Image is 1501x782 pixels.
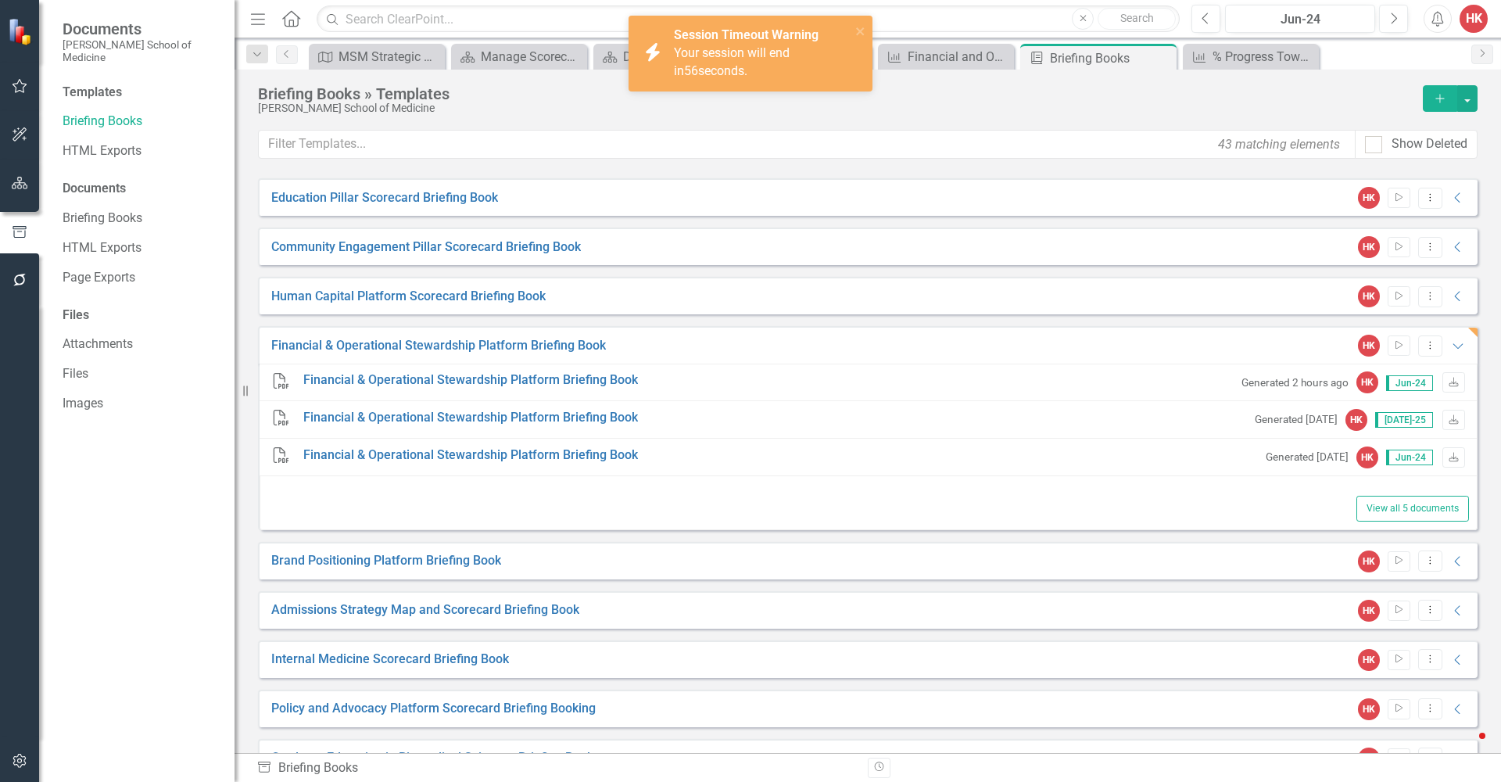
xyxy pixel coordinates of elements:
span: Your session will end in seconds. [674,45,790,78]
a: Community Engagement Pillar Scorecard Briefing Book [271,239,581,256]
div: HK [1345,409,1367,431]
div: % Progress Toward Completing the Automation of Finance Processes using ERP [1213,47,1315,66]
span: [DATE]-25 [1375,412,1433,428]
a: MSM Strategic Plan Architecture (MSM's Preferred Future) [313,47,441,66]
button: HK [1460,5,1488,33]
span: Jun-24 [1386,375,1433,391]
div: HK [1358,187,1380,209]
div: Documents [63,180,219,198]
a: Admissions Strategy Map and Scorecard Briefing Book [271,601,579,619]
div: [PERSON_NAME] School of Medicine [258,102,1415,114]
div: Show Deleted [1392,135,1467,153]
span: Documents [63,20,219,38]
a: Financial & Operational Stewardship Platform Briefing Book [303,409,638,427]
div: Financial and Operational Stewardship Scorecard Platform Report [908,47,1010,66]
a: Financial & Operational Stewardship Platform Briefing Book [303,447,638,465]
div: Default [623,47,725,66]
small: Generated [DATE] [1266,450,1349,465]
a: % Progress Toward Completing the Automation of Finance Processes using ERP [1187,47,1315,66]
a: Files [63,365,219,383]
span: 56 [684,63,698,78]
a: HTML Exports [63,142,219,160]
div: Briefing Books » Templates [258,85,1415,102]
a: Briefing Books [63,210,219,228]
div: HK [1356,371,1378,393]
div: HK [1358,551,1380,572]
a: Images [63,395,219,413]
button: View all 5 documents [1356,496,1469,521]
button: Search [1098,8,1176,30]
a: Attachments [63,335,219,353]
div: HK [1358,285,1380,307]
div: MSM Strategic Plan Architecture (MSM's Preferred Future) [339,47,441,66]
div: HK [1356,447,1378,468]
div: HK [1358,698,1380,720]
a: Brand Positioning Platform Briefing Book [271,552,501,570]
input: Filter Templates... [258,130,1356,159]
a: Financial and Operational Stewardship Scorecard Platform Report [882,47,1010,66]
strong: Session Timeout Warning [674,27,819,42]
div: Manage Scorecards [481,47,583,66]
a: Default [597,47,725,66]
a: Policy and Advocacy Platform Scorecard Briefing Booking [271,700,596,718]
span: Jun-24 [1386,450,1433,465]
div: Briefing Books [256,759,856,777]
button: Jun-24 [1225,5,1375,33]
a: Page Exports [63,269,219,287]
input: Search ClearPoint... [317,5,1180,33]
div: HK [1358,748,1380,769]
a: Internal Medicine Scorecard Briefing Book [271,651,509,669]
small: [PERSON_NAME] School of Medicine [63,38,219,64]
a: HTML Exports [63,239,219,257]
a: Human Capital Platform Scorecard Briefing Book [271,288,546,306]
small: Generated 2 hours ago [1241,375,1349,390]
a: Manage Scorecards [455,47,583,66]
img: ClearPoint Strategy [8,18,35,45]
div: HK [1358,236,1380,258]
div: Briefing Books [1050,48,1173,68]
div: HK [1358,649,1380,671]
div: HK [1358,335,1380,357]
button: close [855,22,866,40]
a: Education Pillar Scorecard Briefing Book [271,189,498,207]
iframe: Intercom live chat [1448,729,1485,766]
a: Financial & Operational Stewardship Platform Briefing Book [303,371,638,389]
div: Jun-24 [1231,10,1370,29]
div: 43 matching elements [1214,131,1344,157]
span: Search [1120,12,1154,24]
a: Graduate Education in Biomedical Sciences Briefing Book [271,749,593,767]
a: Briefing Books [63,113,219,131]
a: Financial & Operational Stewardship Platform Briefing Book [271,337,606,355]
div: Files [63,307,219,325]
div: HK [1358,600,1380,622]
div: Templates [63,84,219,102]
small: Generated [DATE] [1255,412,1338,427]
